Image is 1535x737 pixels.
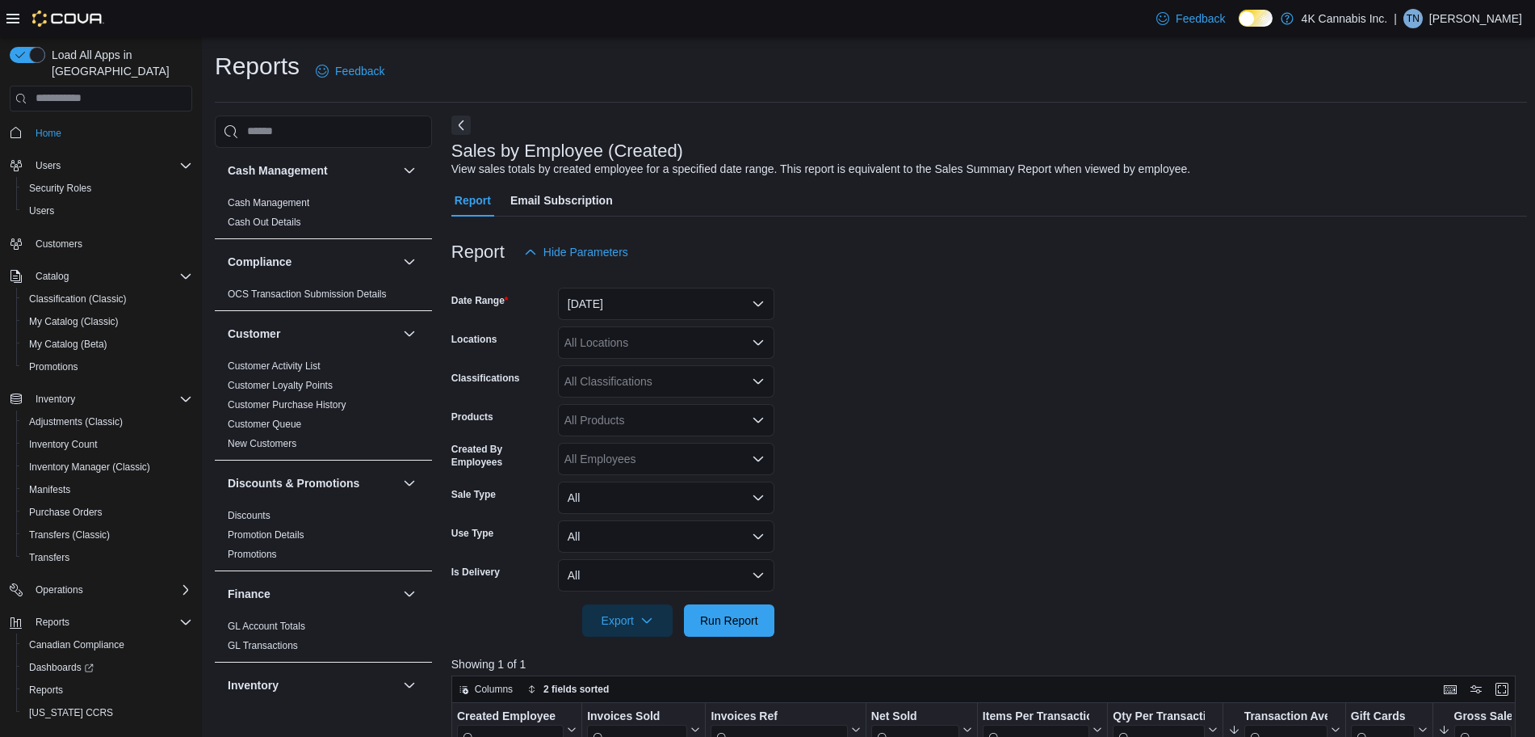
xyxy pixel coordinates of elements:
[23,435,192,454] span: Inventory Count
[752,414,765,427] button: Open list of options
[215,506,432,571] div: Discounts & Promotions
[228,288,387,301] span: OCS Transaction Submission Details
[29,338,107,351] span: My Catalog (Beta)
[29,123,192,143] span: Home
[36,127,61,140] span: Home
[228,399,346,411] a: Customer Purchase History
[228,196,309,209] span: Cash Management
[228,398,346,411] span: Customer Purchase History
[215,617,432,662] div: Finance
[29,661,94,674] span: Dashboards
[452,680,519,699] button: Columns
[752,375,765,388] button: Open list of options
[451,488,496,501] label: Sale Type
[23,503,192,522] span: Purchase Orders
[228,620,305,633] span: GL Account Totals
[23,658,100,677] a: Dashboards
[36,616,69,629] span: Reports
[3,265,199,288] button: Catalog
[23,703,192,722] span: Washington CCRS
[23,357,85,377] a: Promotions
[558,520,774,553] button: All
[16,456,199,478] button: Inventory Manager (Classic)
[400,252,419,272] button: Compliance
[228,677,396,693] button: Inventory
[400,584,419,604] button: Finance
[23,412,129,432] a: Adjustments (Classic)
[29,529,110,541] span: Transfers (Classic)
[16,333,199,356] button: My Catalog (Beta)
[29,551,69,564] span: Transfers
[451,294,509,307] label: Date Range
[228,326,280,342] h3: Customer
[23,179,98,198] a: Security Roles
[1407,9,1420,28] span: TN
[3,121,199,145] button: Home
[29,580,90,600] button: Operations
[16,679,199,701] button: Reports
[228,419,301,430] a: Customer Queue
[871,709,959,724] div: Net Sold
[228,677,279,693] h3: Inventory
[228,621,305,632] a: GL Account Totals
[228,509,271,522] span: Discounts
[23,635,192,655] span: Canadian Compliance
[1492,680,1512,699] button: Enter fullscreen
[400,474,419,493] button: Discounts & Promotions
[309,55,391,87] a: Feedback
[558,559,774,592] button: All
[23,703,120,722] a: [US_STATE] CCRS
[16,478,199,501] button: Manifests
[23,357,192,377] span: Promotions
[558,482,774,514] button: All
[36,583,83,596] span: Operations
[29,204,54,217] span: Users
[23,503,109,522] a: Purchase Orders
[16,701,199,724] button: [US_STATE] CCRS
[29,684,63,697] span: Reports
[228,162,328,179] h3: Cash Management
[16,411,199,433] button: Adjustments (Classic)
[1239,10,1273,27] input: Dark Mode
[16,501,199,524] button: Purchase Orders
[23,635,131,655] a: Canadian Compliance
[29,293,127,305] span: Classification (Classic)
[29,234,192,254] span: Customers
[451,116,471,135] button: Next
[29,415,123,428] span: Adjustments (Classic)
[543,244,628,260] span: Hide Parameters
[582,604,673,637] button: Export
[228,216,301,229] span: Cash Out Details
[23,457,157,477] a: Inventory Manager (Classic)
[16,177,199,200] button: Security Roles
[451,527,493,540] label: Use Type
[1351,709,1415,724] div: Gift Cards
[16,524,199,546] button: Transfers (Classic)
[16,356,199,378] button: Promotions
[228,529,304,541] a: Promotion Details
[451,161,1190,178] div: View sales totals by created employee for a specified date range. This report is equivalent to th...
[451,141,683,161] h3: Sales by Employee (Created)
[451,242,505,262] h3: Report
[228,549,277,560] a: Promotions
[228,510,271,521] a: Discounts
[16,634,199,656] button: Canadian Compliance
[23,412,192,432] span: Adjustments (Classic)
[29,706,113,719] span: [US_STATE] CCRS
[1453,709,1512,724] div: Gross Sales
[29,360,78,373] span: Promotions
[45,47,192,79] span: Load All Apps in [GEOGRAPHIC_DATA]
[228,326,396,342] button: Customer
[228,586,271,602] h3: Finance
[451,443,552,469] label: Created By Employees
[215,193,432,238] div: Cash Management
[23,480,192,499] span: Manifests
[228,640,298,651] a: GL Transactions
[1466,680,1486,699] button: Display options
[451,372,520,385] label: Classifications
[29,438,98,451] span: Inventory Count
[521,680,615,699] button: 2 fields sorted
[228,639,298,652] span: GL Transactions
[29,483,70,496] span: Manifests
